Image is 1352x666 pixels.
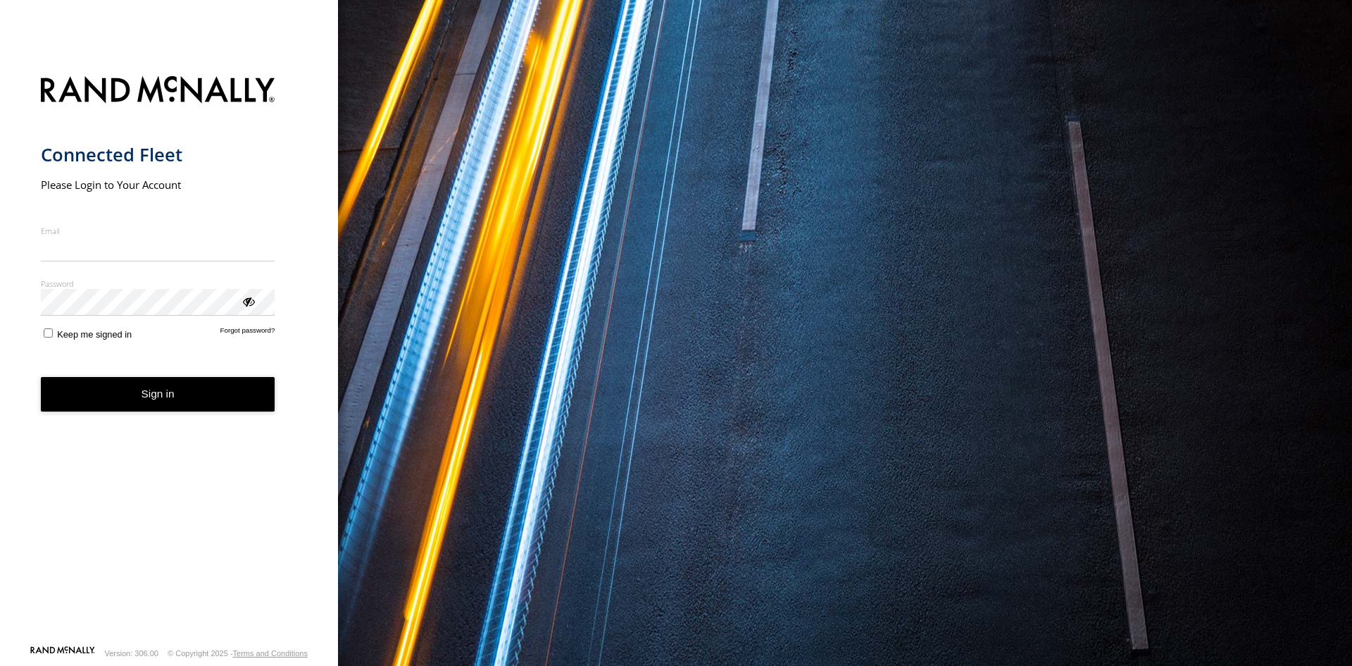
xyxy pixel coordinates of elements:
div: ViewPassword [241,294,255,308]
input: Keep me signed in [44,328,53,338]
button: Sign in [41,377,275,412]
span: Keep me signed in [57,329,132,340]
img: Rand McNally [41,73,275,109]
div: © Copyright 2025 - [168,649,308,658]
label: Email [41,226,275,236]
form: main [41,68,298,645]
a: Terms and Conditions [233,649,308,658]
h1: Connected Fleet [41,143,275,166]
label: Password [41,278,275,289]
a: Forgot password? [220,326,275,340]
div: Version: 306.00 [105,649,158,658]
a: Visit our Website [30,646,95,660]
h2: Please Login to Your Account [41,178,275,192]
